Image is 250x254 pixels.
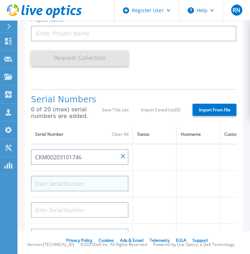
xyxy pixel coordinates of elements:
label: Import From File [193,104,236,116]
input: Enter Serial Number [31,149,128,165]
button: Request Collection [31,50,128,66]
a: Privacy Policy [66,237,92,243]
a: EULA [176,237,186,243]
h1: Serial Numbers [31,95,102,105]
li: Version: [TECHNICAL_ID] [27,243,74,247]
a: Telemetry [150,237,170,243]
input: Enter Serial Number [31,229,128,244]
label: Project Name [31,17,64,22]
input: Enter Serial Number [31,202,128,218]
a: Ads & Email [120,237,143,243]
p: 0 of 20 (max) serial numbers are added. [31,106,102,119]
div: Serial Number [35,130,128,138]
a: Cookies [99,237,114,243]
th: Hostname [177,125,220,144]
span: RN [233,7,240,13]
li: Powered by Live Optics, a Dell Technology [153,243,234,247]
input: Enter Project Name [31,26,236,41]
li: © 2025 Dell Inc. All Rights Reserved [80,243,147,247]
input: Enter Serial Number [31,176,128,191]
a: Support [193,237,208,243]
th: Status [133,125,177,144]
